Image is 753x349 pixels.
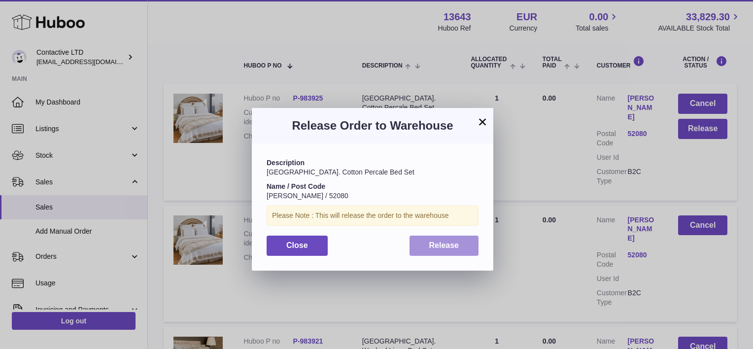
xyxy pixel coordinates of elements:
button: × [477,116,488,128]
span: [PERSON_NAME] / 52080 [267,192,348,200]
span: [GEOGRAPHIC_DATA]. Cotton Percale Bed Set [267,168,414,176]
strong: Name / Post Code [267,182,325,190]
span: Release [429,241,459,249]
span: Close [286,241,308,249]
div: Please Note : This will release the order to the warehouse [267,206,479,226]
strong: Description [267,159,305,167]
h3: Release Order to Warehouse [267,118,479,134]
button: Close [267,236,328,256]
button: Release [410,236,479,256]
